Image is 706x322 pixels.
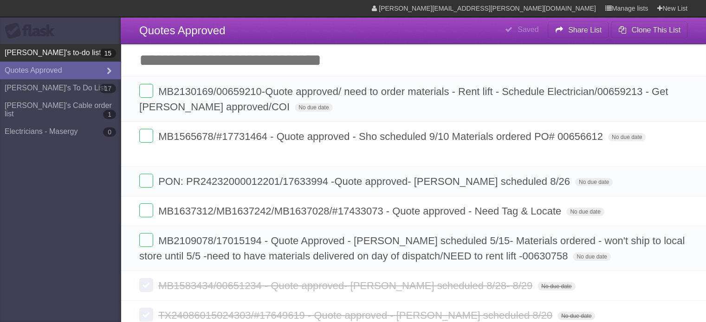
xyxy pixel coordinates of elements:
span: PON: PR24232000012201/17633994 -Quote approved- [PERSON_NAME] scheduled 8/26 [158,176,572,187]
b: 17 [99,84,116,93]
span: No due date [538,282,575,290]
span: No due date [608,133,646,141]
b: 0 [103,127,116,137]
span: MB1583434/00651234 - Quote approved- [PERSON_NAME] scheduled 8/28- 8/29 [158,280,535,291]
label: Done [139,233,153,247]
span: TX24086015024303/#17649619 - Quote approved - [PERSON_NAME] scheduled 8/20 [158,309,555,321]
b: 15 [99,49,116,58]
span: No due date [295,103,332,112]
label: Done [139,174,153,188]
div: Flask [5,23,60,39]
span: No due date [557,312,595,320]
span: MB2130169/00659210-Quote approved/ need to order materials - Rent lift - Schedule Electrician/006... [139,86,668,113]
span: MB1565678/#17731464 - Quote approved - Sho scheduled 9/10 Materials ordered PO# 00656612 [158,131,605,142]
span: MB1637312/MB1637242/MB1637028/#17433073 - Quote approved - Need Tag & Locate [158,205,564,217]
label: Done [139,129,153,143]
label: Done [139,308,153,322]
button: Share List [548,22,609,38]
label: Done [139,278,153,292]
b: Clone This List [631,26,680,34]
label: Done [139,203,153,217]
b: Share List [568,26,602,34]
label: Done [139,84,153,98]
span: No due date [575,178,613,186]
b: Saved [518,25,538,33]
span: Quotes Approved [139,24,225,37]
span: MB2109078/17015194 - Quote Approved - [PERSON_NAME] scheduled 5/15- Materials ordered - won't shi... [139,235,685,262]
button: Clone This List [611,22,687,38]
span: No due date [566,208,604,216]
span: No due date [573,253,610,261]
b: 1 [103,110,116,119]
